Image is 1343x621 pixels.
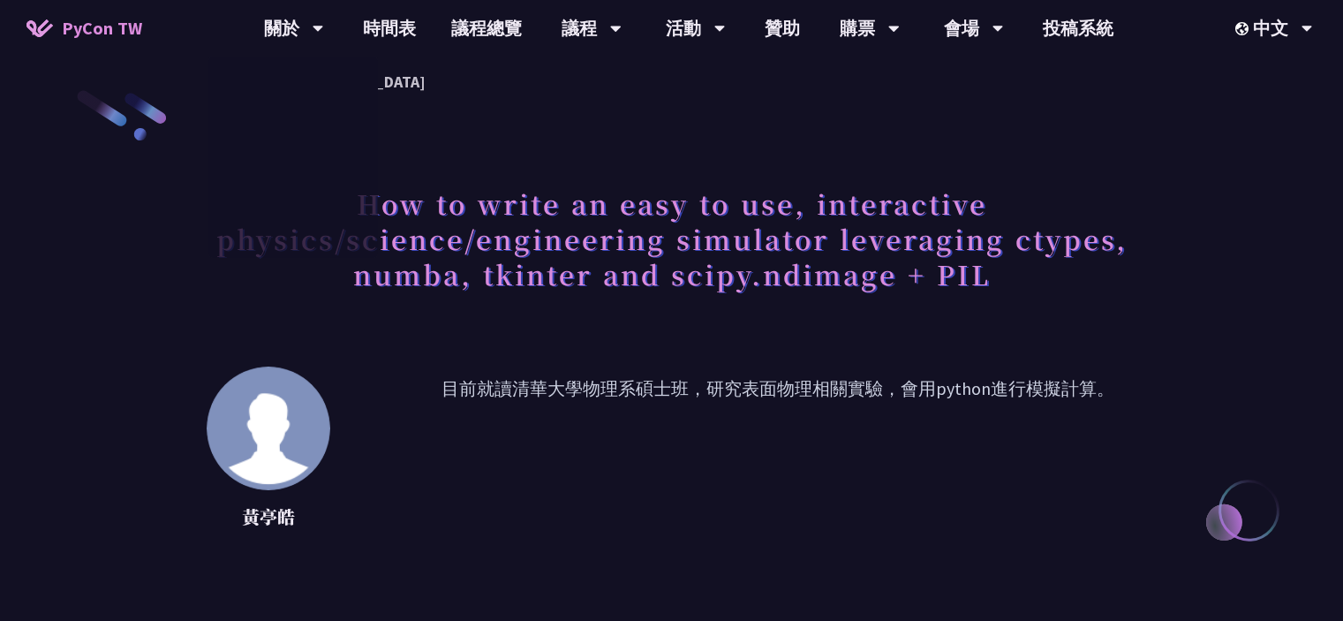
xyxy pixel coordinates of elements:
[26,19,53,37] img: Home icon of PyCon TW 2025
[207,504,330,530] p: 黃亭皓
[62,15,142,42] span: PyCon TW
[208,61,378,102] a: PyCon [GEOGRAPHIC_DATA]
[374,375,1181,534] p: 目前就讀清華大學物理系碩士班，研究表面物理相關實驗，會用python進行模擬計算。
[207,367,330,490] img: 黃亭皓
[162,177,1181,300] h1: How to write an easy to use, interactive physics/science/engineering simulator leveraging ctypes,...
[1235,22,1253,35] img: Locale Icon
[9,6,160,50] a: PyCon TW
